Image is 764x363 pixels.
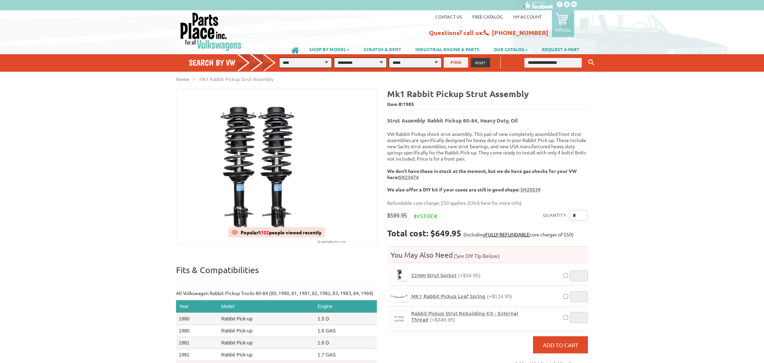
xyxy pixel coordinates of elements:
a: SHOP BY MODEL [302,43,356,55]
img: Rabbit Pickup Strut Rebuilding Kit - External Thread [391,311,407,327]
span: $599.95 [387,212,407,219]
span: (+$34.95) [458,272,481,278]
a: INDUSTRIAL ENGINE & PARTS [408,43,486,55]
img: MK1 Rabbit Pickup Leaf Spring [391,290,407,302]
td: 1.6 D [315,337,377,349]
span: In stock [414,212,438,219]
td: 1980 [176,325,219,337]
b: We don't have these in stock at the moment, but we do have gas shocks for your VW here: [387,168,577,180]
label: Quantity [543,210,566,221]
a: FULLY REFUNDABLE [485,231,530,237]
button: FIND [444,57,468,68]
span: (+$349.95) [430,317,455,323]
td: Rabbit Pick-up [219,337,315,349]
strong: Total cost: $649.95 [387,228,461,238]
span: Item #: [387,99,588,109]
a: SCRATCH & DENT [357,43,408,55]
p: 0 items [555,27,571,33]
button: RESET [471,58,490,67]
h4: Search by VW [189,58,283,68]
a: Rabbit Pickup Strut Rebuilding Kit - External Thread [391,310,408,327]
span: Mk1 Rabbit Pickup Strut Assembly [199,76,274,82]
img: 22mm Strut Socket [391,269,407,281]
span: (See DIY Tip Below) [453,253,500,259]
a: OUR CATALOG [487,43,535,55]
p: VW Rabbit Pickup shock strut assembly. This pair of new completely assembled front strut assembli... [387,131,588,192]
p: All Volkswagen Rabbit Pickup Trucks 80-84 (80, 1980, 81, 1981, 82, 1982, 83, 1983, 84, 1984) [176,290,377,297]
img: Mk1 Rabbit Pickup Strut Assembly [176,89,377,244]
td: 1980 [176,313,219,325]
button: Add to Cart [533,336,588,353]
a: Free Catalog [472,14,503,20]
span: Add to Cart [543,341,578,348]
button: Keyword Search [586,57,597,68]
th: Year [176,300,219,313]
span: RESET [475,60,486,65]
td: 1.7 GAS [315,349,377,361]
a: My Account [513,14,542,20]
a: Click here for more info [469,200,520,206]
span: (including core charges of $50) [463,231,574,237]
b: Strut Assembly: Rabbit Pickup 80-84, Heavy Duty, Oil [387,117,518,124]
span: 22mm Strut Socket [411,272,456,279]
a: Home [176,76,189,82]
a: SN23474 [398,174,419,180]
td: Rabbit Pick-up [219,349,315,361]
p: Fits & Compatibilities [176,265,377,283]
a: 22mm Strut Socket(+$34.95) [411,272,481,279]
span: 1983 [403,101,414,107]
a: 0 items [552,10,574,37]
a: REQUEST A PART [535,43,586,55]
a: Contact us [435,14,462,20]
a: 22mm Strut Socket [391,268,408,282]
a: SN20539 [519,186,541,192]
a: MK1 Rabbit Pickup Leaf Spring [391,289,408,303]
a: MK1 Rabbit Pickup Leaf Spring(+$124.95) [411,293,512,300]
a: Rabbit Pickup Strut Rebuilding Kit - External Thread(+$349.95) [411,310,559,323]
span: Rabbit Pickup Strut Rebuilding Kit - External Thread [411,310,518,323]
span: (+$124.95) [487,293,512,299]
span: MK1 Rabbit Pickup Leaf Spring [411,293,485,300]
b: Mk1 Rabbit Pickup Strut Assembly [387,88,529,99]
u: SN20539 [520,186,541,192]
td: 1981 [176,337,219,349]
td: Rabbit Pick-up [219,325,315,337]
p: Refundable core charge: $50 applies. ( ) [387,199,583,207]
img: Parts Place Inc! [180,12,242,51]
b: We also offer a DIY kit if your cases are still in good shape: [387,186,541,192]
td: 1.6 GAS [315,325,377,337]
h4: You May Also Need [387,250,588,259]
td: 1981 [176,349,219,361]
